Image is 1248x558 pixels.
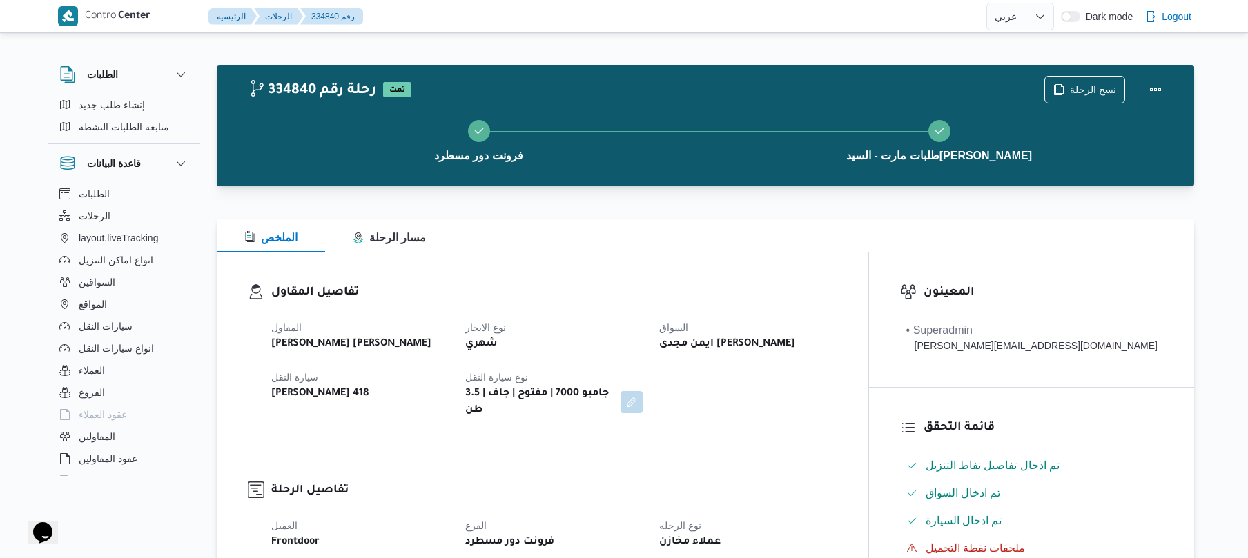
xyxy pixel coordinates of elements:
button: الطلبات [54,183,195,205]
h3: قائمة التحقق [924,419,1163,437]
span: الفروع [79,384,105,401]
button: تم ادخال تفاصيل نفاط التنزيل [901,455,1163,477]
h2: 334840 رحلة رقم [248,82,376,100]
h3: تفاصيل المقاول [271,283,837,302]
div: الطلبات [48,94,200,143]
span: المواقع [79,296,107,312]
span: العملاء [79,362,105,379]
button: المقاولين [54,426,195,448]
div: [PERSON_NAME][EMAIL_ADDRESS][DOMAIN_NAME] [906,339,1158,353]
span: الرحلات [79,208,110,224]
button: الفروع [54,381,195,403]
button: انواع سيارات النقل [54,337,195,359]
button: انواع اماكن التنزيل [54,249,195,271]
b: تمت [389,86,405,94]
span: عقود المقاولين [79,450,137,467]
span: تم ادخال تفاصيل نفاط التنزيل [926,459,1060,471]
span: عقود العملاء [79,406,127,423]
button: نسخ الرحلة [1044,76,1125,103]
span: العميل [271,520,298,531]
span: مسار الرحلة [353,232,426,243]
span: نوع الرحله [659,520,701,531]
h3: الطلبات [87,66,118,83]
button: قاعدة البيانات [59,155,189,172]
iframe: chat widget [14,503,58,544]
span: إنشاء طلب جديد [79,97,145,113]
b: Frontdoor [271,534,320,550]
span: نوع سيارة النقل [465,372,528,383]
span: المقاولين [79,428,115,445]
div: • Superadmin [906,322,1158,339]
span: تم ادخال السيارة [926,512,1002,529]
button: عقود المقاولين [54,448,195,470]
span: انواع اماكن التنزيل [79,252,153,268]
span: المقاول [271,322,302,333]
button: تم ادخال السواق [901,482,1163,504]
b: [PERSON_NAME] 418 [271,386,369,402]
button: الطلبات [59,66,189,83]
h3: قاعدة البيانات [87,155,141,172]
span: ملحقات نقطة التحميل [926,540,1026,557]
span: تم ادخال السيارة [926,515,1002,526]
span: الطلبات [79,186,110,202]
b: عملاء مخازن [659,534,721,550]
div: قاعدة البيانات [48,183,200,481]
span: • Superadmin mohamed.nabil@illa.com.eg [906,322,1158,353]
button: المواقع [54,293,195,315]
button: إنشاء طلب جديد [54,94,195,116]
span: تم ادخال تفاصيل نفاط التنزيل [926,457,1060,474]
span: الفرع [465,520,487,531]
button: Logout [1140,3,1197,30]
b: ايمن مجدى [PERSON_NAME] [659,336,795,352]
span: الملخص [244,232,298,243]
span: ملحقات نقطة التحميل [926,542,1026,554]
button: عقود العملاء [54,403,195,426]
button: layout.liveTracking [54,227,195,249]
svg: Step 2 is complete [934,126,945,137]
button: اجهزة التليفون [54,470,195,492]
span: نوع الايجار [465,322,506,333]
button: السواقين [54,271,195,293]
button: متابعة الطلبات النشطة [54,116,195,138]
h3: تفاصيل الرحلة [271,481,837,500]
span: السواقين [79,274,115,290]
img: X8yXhbKr1z7QwAAAABJRU5ErkJggg== [58,6,78,26]
span: اجهزة التليفون [79,472,136,489]
button: العملاء [54,359,195,381]
span: Logout [1162,8,1191,25]
span: تم ادخال السواق [926,485,1001,501]
span: سيارة النقل [271,372,318,383]
span: layout.liveTracking [79,230,158,246]
b: [PERSON_NAME] [PERSON_NAME] [271,336,431,352]
h3: المعينون [924,283,1163,302]
button: طلبات مارت - السيد[PERSON_NAME] [709,103,1169,175]
span: تمت [383,82,411,97]
b: شهري [465,336,498,352]
span: نسخ الرحلة [1070,81,1116,98]
span: انواع سيارات النقل [79,340,154,357]
button: تم ادخال السيارة [901,510,1163,532]
svg: Step 1 is complete [474,126,485,137]
span: السواق [659,322,688,333]
button: الرئيسيه [208,8,257,25]
span: سيارات النقل [79,318,133,335]
button: فرونت دور مسطرد [248,103,709,175]
span: تم ادخال السواق [926,487,1001,499]
button: سيارات النقل [54,315,195,337]
span: متابعة الطلبات النشطة [79,119,169,135]
button: الرحلات [54,205,195,227]
button: الرحلات [254,8,303,25]
b: Center [118,11,150,22]
b: جامبو 7000 | مفتوح | جاف | 3.5 طن [465,386,611,419]
button: Actions [1142,76,1169,103]
span: فرونت دور مسطرد [434,148,523,164]
button: 334840 رقم [300,8,363,25]
span: Dark mode [1080,11,1133,22]
span: طلبات مارت - السيد[PERSON_NAME] [846,148,1032,164]
b: فرونت دور مسطرد [465,534,554,550]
